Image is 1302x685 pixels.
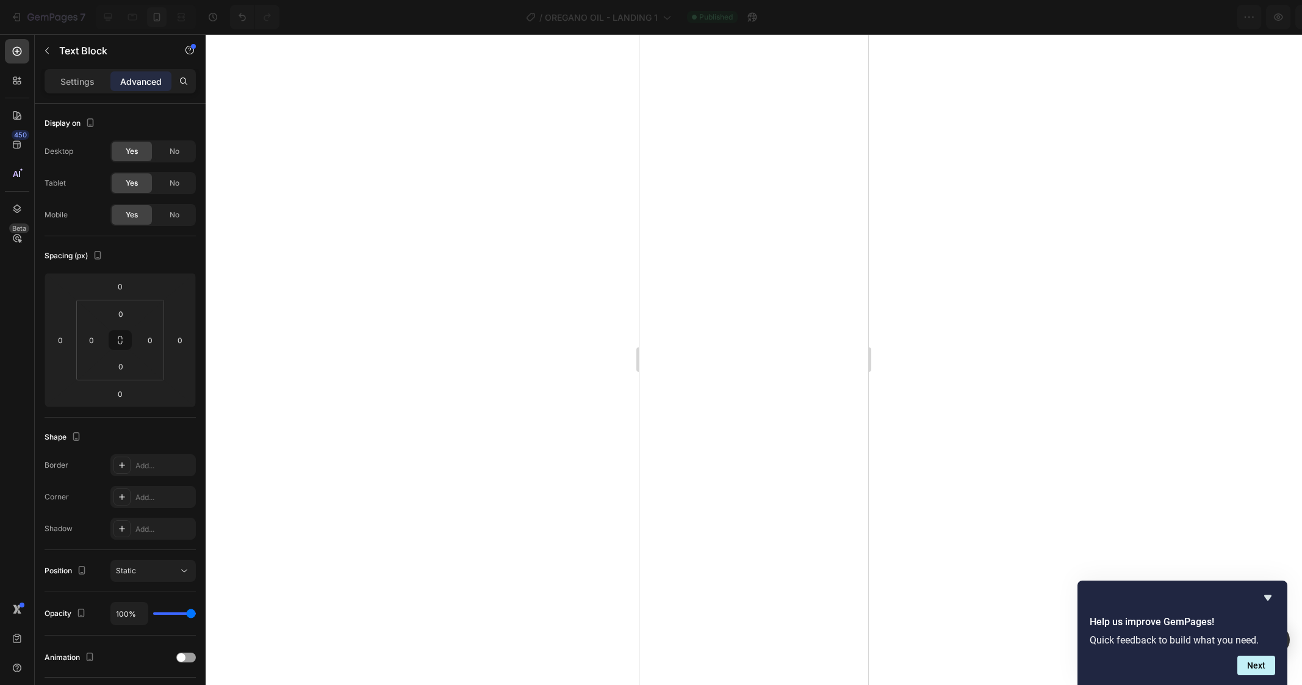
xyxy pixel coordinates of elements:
[170,146,179,157] span: No
[135,460,193,471] div: Add...
[141,331,159,349] input: 0px
[126,146,138,157] span: Yes
[135,492,193,503] div: Add...
[45,209,68,220] div: Mobile
[59,43,163,58] p: Text Block
[45,115,98,132] div: Display on
[1054,5,1171,29] button: 1 product assigned
[109,357,133,375] input: 0px
[45,248,105,264] div: Spacing (px)
[9,223,29,233] div: Beta
[170,178,179,189] span: No
[116,566,136,575] span: Static
[1221,5,1272,29] button: Publish
[699,12,733,23] span: Published
[639,34,868,685] iframe: Design area
[45,523,73,534] div: Shadow
[1237,656,1275,675] button: Next question
[45,491,69,502] div: Corner
[1064,11,1143,24] span: 1 product assigned
[12,130,29,140] div: 450
[1231,11,1262,24] div: Publish
[170,209,179,220] span: No
[60,75,95,88] p: Settings
[45,178,66,189] div: Tablet
[45,606,88,622] div: Opacity
[45,429,84,446] div: Shape
[230,5,279,29] div: Undo/Redo
[45,460,68,471] div: Border
[111,603,148,625] input: Auto
[1176,5,1216,29] button: Save
[126,178,138,189] span: Yes
[1090,615,1275,629] h2: Help us improve GemPages!
[120,75,162,88] p: Advanced
[108,385,132,403] input: 0
[109,305,133,323] input: 0px
[80,10,85,24] p: 7
[545,11,658,24] span: OREGANO OIL - LANDING 1
[51,331,70,349] input: 0
[110,560,196,582] button: Static
[1090,634,1275,646] p: Quick feedback to build what you need.
[539,11,542,24] span: /
[45,563,89,579] div: Position
[135,524,193,535] div: Add...
[108,277,132,295] input: 0
[5,5,91,29] button: 7
[82,331,101,349] input: 0px
[1186,12,1206,23] span: Save
[1261,590,1275,605] button: Hide survey
[45,650,97,666] div: Animation
[1090,590,1275,675] div: Help us improve GemPages!
[171,331,189,349] input: 0
[45,146,73,157] div: Desktop
[126,209,138,220] span: Yes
